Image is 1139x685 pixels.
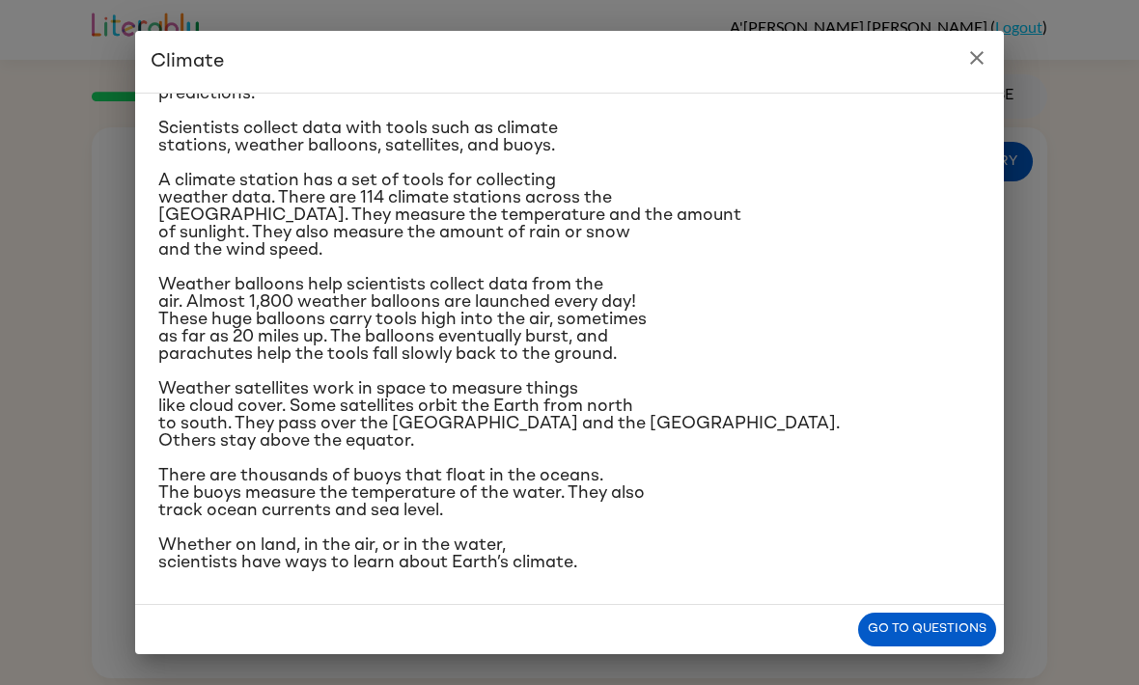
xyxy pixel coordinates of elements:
h2: Climate [135,31,1004,93]
span: Weather satellites work in space to measure things like cloud cover. Some satellites orbit the Ea... [158,380,840,450]
span: There are thousands of buoys that float in the oceans. The buoys measure the temperature of the w... [158,467,645,519]
button: close [958,39,996,77]
span: Scientists collect data with tools such as climate stations, weather balloons, satellites, and bu... [158,120,558,154]
span: Whether on land, in the air, or in the water, scientists have ways to learn about Earth’s climate. [158,536,577,571]
span: A climate station has a set of tools for collecting weather data. There are 114 climate stations ... [158,172,741,259]
button: Go to questions [858,613,996,646]
span: Weather balloons help scientists collect data from the air. Almost 1,800 weather balloons are lau... [158,276,647,363]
